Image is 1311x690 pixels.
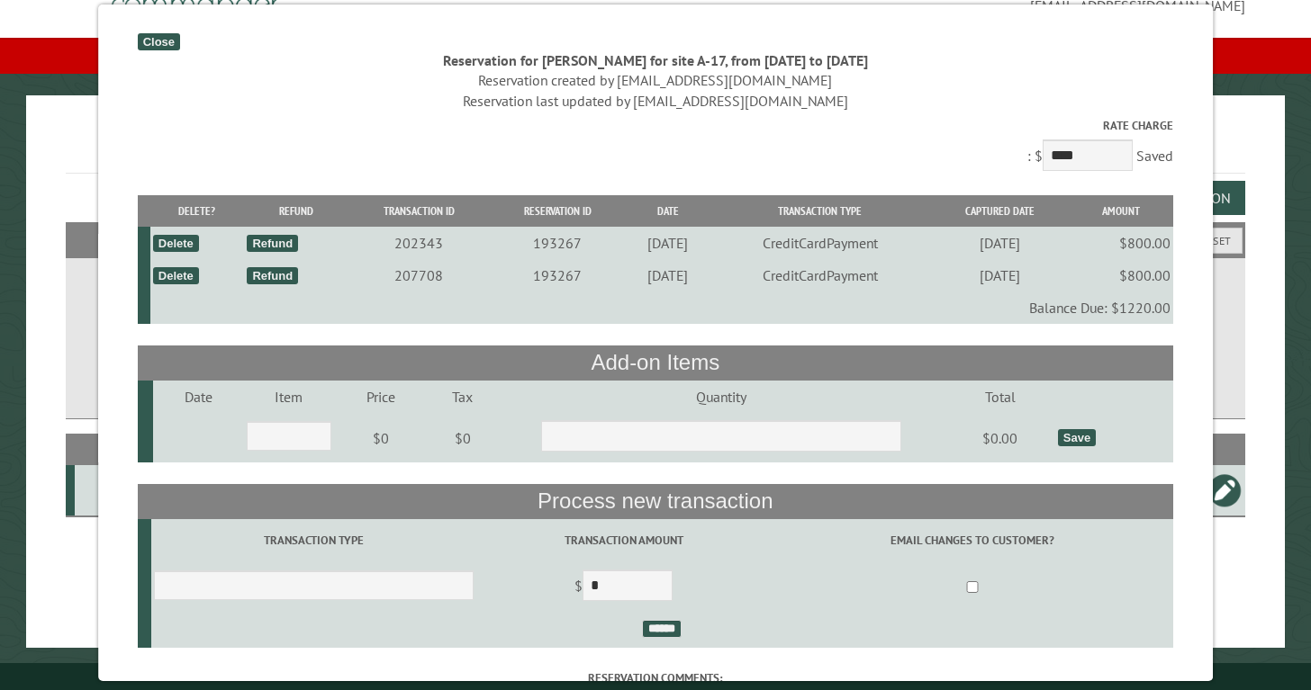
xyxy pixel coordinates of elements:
h2: Filters [66,222,1245,256]
div: Delete [153,267,199,284]
div: Reservation last updated by [EMAIL_ADDRESS][DOMAIN_NAME] [138,91,1173,111]
th: Process new transaction [138,484,1173,518]
small: © Campground Commander LLC. All rights reserved. [554,670,757,682]
th: Transaction ID [348,195,490,227]
td: [DATE] [930,227,1069,259]
th: Refund [244,195,348,227]
td: 193267 [490,227,626,259]
div: Refund [248,267,299,284]
td: $0 [427,413,498,463]
td: $0.00 [945,413,1055,463]
label: Transaction Amount [479,532,768,549]
td: Date [153,381,244,413]
div: Reservation created by [EMAIL_ADDRESS][DOMAIN_NAME] [138,70,1173,90]
td: CreditCardPayment [710,259,931,291]
td: 207708 [348,259,490,291]
div: A-17 [82,481,172,499]
div: Refund [248,235,299,252]
label: Email changes to customer? [774,532,1171,549]
td: [DATE] [626,227,710,259]
td: CreditCardPayment [710,227,931,259]
th: Add-on Items [138,345,1173,380]
td: $0 [334,413,427,463]
label: Transaction Type [154,532,474,549]
td: [DATE] [626,259,710,291]
td: $800.00 [1070,227,1174,259]
td: 202343 [348,227,490,259]
td: 193267 [490,259,626,291]
td: [DATE] [930,259,1069,291]
td: Total [945,381,1055,413]
td: $800.00 [1070,259,1174,291]
div: : $ [138,117,1173,175]
label: Rate Charge [138,117,1173,134]
button: Reset [1189,228,1243,254]
td: Balance Due: $1220.00 [150,291,1173,324]
td: Tax [427,381,498,413]
td: Item [244,381,335,413]
th: Site [75,434,175,465]
label: Reservation comments: [138,669,1173,686]
th: Date [626,195,710,227]
th: Captured Date [930,195,1069,227]
h1: Reservations [66,124,1245,174]
th: Delete? [150,195,245,227]
td: Quantity [499,381,945,413]
td: $ [476,562,772,613]
span: Saved [1136,147,1173,165]
td: Price [334,381,427,413]
div: Close [138,33,180,50]
th: Transaction Type [710,195,931,227]
th: Amount [1070,195,1174,227]
div: Delete [153,235,199,252]
th: Reservation ID [490,195,626,227]
div: Reservation for [PERSON_NAME] for site A-17, from [DATE] to [DATE] [138,50,1173,70]
div: Save [1058,429,1096,446]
